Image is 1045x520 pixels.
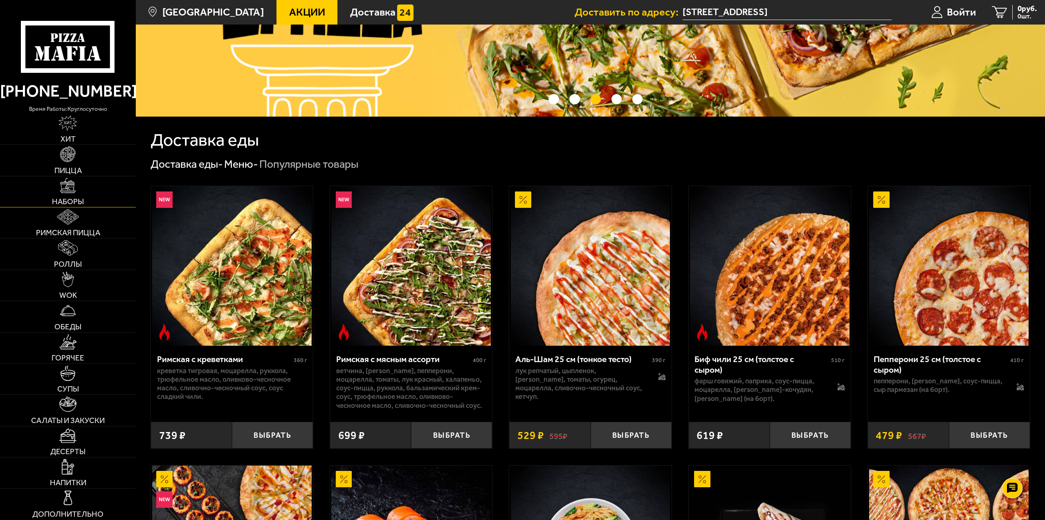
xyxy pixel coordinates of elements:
div: Пепперони 25 см (толстое с сыром) [874,354,1008,375]
img: Акционный [336,471,352,487]
a: АкционныйПепперони 25 см (толстое с сыром) [868,186,1030,346]
span: Десерты [50,448,85,455]
span: Пицца [54,167,82,174]
button: Выбрать [949,422,1030,448]
a: АкционныйАль-Шам 25 см (тонкое тесто) [509,186,671,346]
span: 529 ₽ [517,430,544,441]
img: Острое блюдо [336,324,352,340]
img: Острое блюдо [156,324,173,340]
span: Супы [57,385,79,393]
button: Выбрать [411,422,492,448]
span: Дополнительно [32,510,103,518]
img: 15daf4d41897b9f0e9f617042186c801.svg [397,5,414,21]
span: 619 ₽ [697,430,723,441]
a: НовинкаОстрое блюдоРимская с креветками [151,186,313,346]
s: 567 ₽ [908,430,926,441]
span: Горячее [52,354,84,362]
span: Обеды [54,323,81,331]
p: фарш говяжий, паприка, соус-пицца, моцарелла, [PERSON_NAME]-кочудян, [PERSON_NAME] (на борт). [694,377,826,403]
img: Римская с мясным ассорти [331,186,491,346]
span: [GEOGRAPHIC_DATA] [162,7,264,18]
button: точки переключения [548,94,559,105]
span: 0 руб. [1018,5,1037,13]
span: 400 г [473,357,486,364]
span: Хит [61,135,76,143]
span: 410 г [1010,357,1024,364]
a: Острое блюдоБиф чили 25 см (толстое с сыром) [689,186,851,346]
span: 739 ₽ [159,430,186,441]
span: 510 г [831,357,845,364]
p: лук репчатый, цыпленок, [PERSON_NAME], томаты, огурец, моцарелла, сливочно-чесночный соус, кетчуп. [515,367,647,401]
span: 390 г [652,357,665,364]
img: Акционный [515,191,531,208]
span: 699 ₽ [338,430,365,441]
p: креветка тигровая, моцарелла, руккола, трюфельное масло, оливково-чесночное масло, сливочно-чесно... [157,367,307,401]
span: 0 шт. [1018,13,1037,20]
button: точки переключения [591,94,601,105]
img: Акционный [694,471,710,487]
img: Новинка [336,191,352,208]
span: Напитки [50,479,86,486]
p: ветчина, [PERSON_NAME], пепперони, моцарелла, томаты, лук красный, халапеньо, соус-пицца, руккола... [336,367,486,410]
img: Острое блюдо [694,324,710,340]
div: Римская с мясным ассорти [336,354,471,365]
img: Биф чили 25 см (толстое с сыром) [690,186,849,346]
span: Роллы [54,260,82,268]
img: Акционный [873,471,890,487]
div: Биф чили 25 см (толстое с сыром) [694,354,829,375]
span: Доставить по адресу: [575,7,683,18]
s: 595 ₽ [549,430,567,441]
img: Римская с креветками [152,186,312,346]
div: Популярные товары [259,157,358,171]
span: Римская пицца [36,229,100,236]
img: Новинка [156,491,173,508]
h1: Доставка еды [151,131,259,149]
button: Выбрать [770,422,851,448]
img: Пепперони 25 см (толстое с сыром) [869,186,1029,346]
a: Доставка еды- [151,158,223,171]
button: точки переключения [569,94,580,105]
span: Доставка [350,7,396,18]
button: Выбрать [232,422,313,448]
div: Римская с креветками [157,354,292,365]
a: НовинкаОстрое блюдоРимская с мясным ассорти [330,186,492,346]
button: Выбрать [591,422,672,448]
span: 360 г [294,357,307,364]
button: точки переключения [632,94,643,105]
div: Аль-Шам 25 см (тонкое тесто) [515,354,650,365]
button: точки переключения [611,94,622,105]
span: Салаты и закуски [31,416,105,424]
p: пепперони, [PERSON_NAME], соус-пицца, сыр пармезан (на борт). [874,377,1005,394]
img: Новинка [156,191,173,208]
img: Аль-Шам 25 см (тонкое тесто) [511,186,670,346]
span: WOK [59,291,77,299]
span: Акции [289,7,325,18]
span: Войти [947,7,976,18]
img: Акционный [156,471,173,487]
span: 479 ₽ [876,430,902,441]
span: Наборы [52,198,84,205]
input: Ваш адрес доставки [683,5,892,20]
a: Меню- [224,158,258,171]
img: Акционный [873,191,890,208]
